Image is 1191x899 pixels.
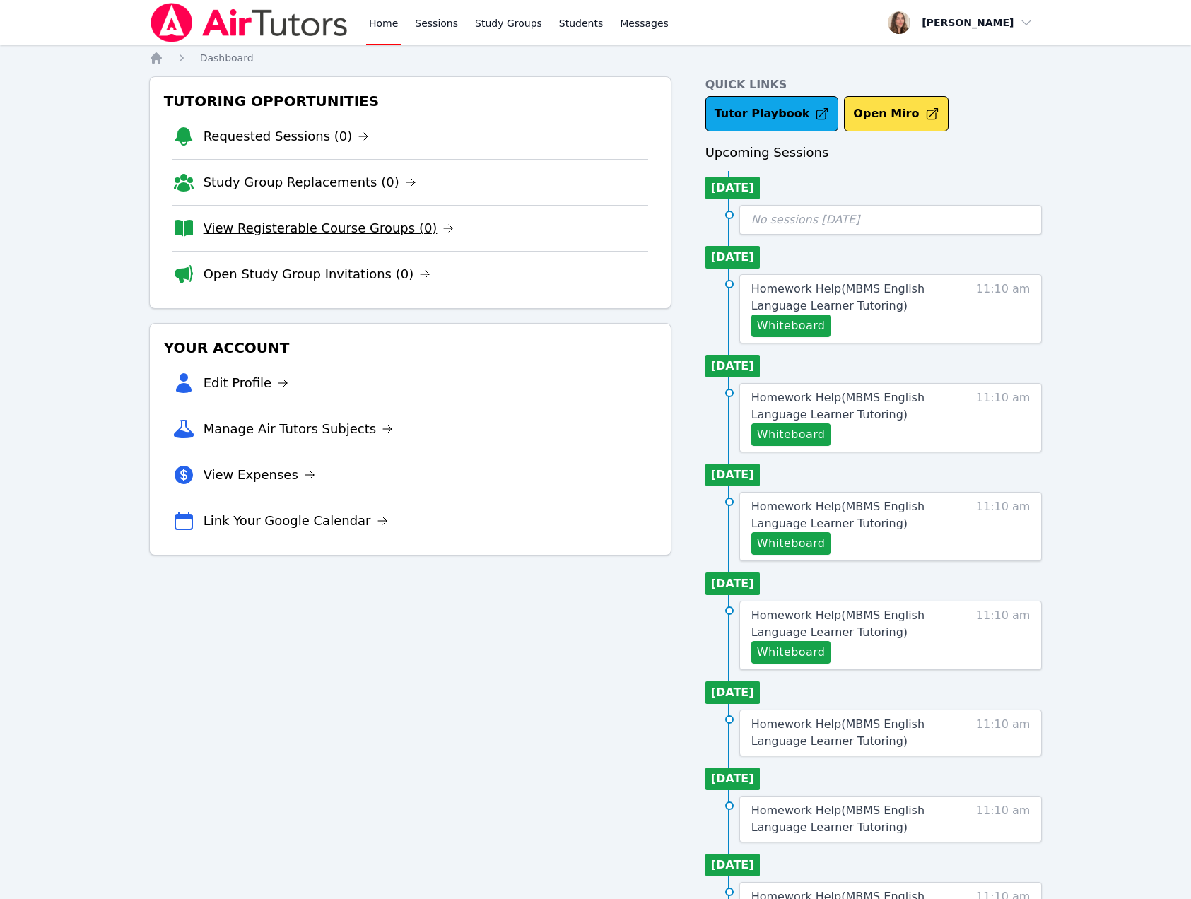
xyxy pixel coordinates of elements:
[976,802,1031,836] span: 11:10 am
[751,391,925,421] span: Homework Help ( MBMS English Language Learner Tutoring )
[751,498,961,532] a: Homework Help(MBMS English Language Learner Tutoring)
[751,315,831,337] button: Whiteboard
[705,355,760,377] li: [DATE]
[751,641,831,664] button: Whiteboard
[204,465,315,485] a: View Expenses
[204,218,454,238] a: View Registerable Course Groups (0)
[844,96,948,131] button: Open Miro
[705,143,1043,163] h3: Upcoming Sessions
[751,607,961,641] a: Homework Help(MBMS English Language Learner Tutoring)
[204,419,394,439] a: Manage Air Tutors Subjects
[751,282,925,312] span: Homework Help ( MBMS English Language Learner Tutoring )
[751,281,961,315] a: Homework Help(MBMS English Language Learner Tutoring)
[751,716,961,750] a: Homework Help(MBMS English Language Learner Tutoring)
[705,464,760,486] li: [DATE]
[204,264,431,284] a: Open Study Group Invitations (0)
[204,511,388,531] a: Link Your Google Calendar
[976,389,1031,446] span: 11:10 am
[705,76,1043,93] h4: Quick Links
[705,854,760,876] li: [DATE]
[204,373,289,393] a: Edit Profile
[751,609,925,639] span: Homework Help ( MBMS English Language Learner Tutoring )
[161,335,659,360] h3: Your Account
[976,281,1031,337] span: 11:10 am
[976,498,1031,555] span: 11:10 am
[161,88,659,114] h3: Tutoring Opportunities
[976,607,1031,664] span: 11:10 am
[751,532,831,555] button: Whiteboard
[705,177,760,199] li: [DATE]
[751,717,925,748] span: Homework Help ( MBMS English Language Learner Tutoring )
[200,52,254,64] span: Dashboard
[200,51,254,65] a: Dashboard
[705,681,760,704] li: [DATE]
[751,389,961,423] a: Homework Help(MBMS English Language Learner Tutoring)
[751,804,925,834] span: Homework Help ( MBMS English Language Learner Tutoring )
[620,16,669,30] span: Messages
[751,500,925,530] span: Homework Help ( MBMS English Language Learner Tutoring )
[705,246,760,269] li: [DATE]
[149,3,349,42] img: Air Tutors
[204,172,416,192] a: Study Group Replacements (0)
[705,96,839,131] a: Tutor Playbook
[751,213,860,226] span: No sessions [DATE]
[204,127,370,146] a: Requested Sessions (0)
[751,802,961,836] a: Homework Help(MBMS English Language Learner Tutoring)
[705,768,760,790] li: [DATE]
[149,51,1043,65] nav: Breadcrumb
[976,716,1031,750] span: 11:10 am
[705,572,760,595] li: [DATE]
[751,423,831,446] button: Whiteboard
